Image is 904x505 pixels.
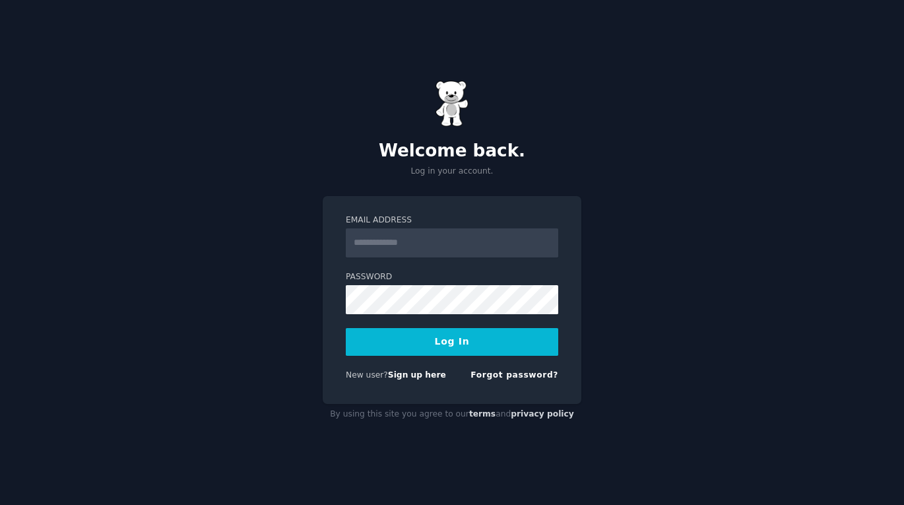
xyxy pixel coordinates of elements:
[346,370,388,380] span: New user?
[469,409,496,419] a: terms
[436,81,468,127] img: Gummy Bear
[323,141,581,162] h2: Welcome back.
[346,271,558,283] label: Password
[323,404,581,425] div: By using this site you agree to our and
[323,166,581,178] p: Log in your account.
[346,328,558,356] button: Log In
[346,215,558,226] label: Email Address
[388,370,446,380] a: Sign up here
[511,409,574,419] a: privacy policy
[470,370,558,380] a: Forgot password?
